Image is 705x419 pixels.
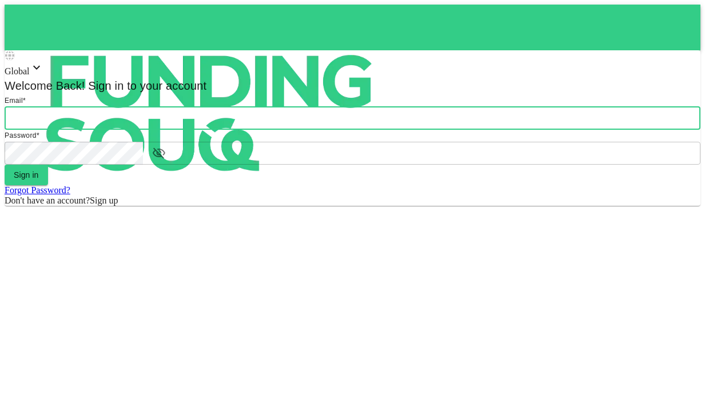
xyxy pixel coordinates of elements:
button: Sign in [5,165,48,185]
span: Don't have an account? [5,195,90,205]
a: Forgot Password? [5,185,70,195]
input: password [5,142,143,165]
a: logo [5,5,700,50]
span: Welcome Back! [5,79,85,92]
img: logo [5,5,416,222]
input: email [5,107,700,130]
span: Email [5,97,23,105]
span: Password [5,131,37,139]
span: Sign up [90,195,118,205]
div: Global [5,61,700,77]
span: Sign in to your account [85,79,207,92]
